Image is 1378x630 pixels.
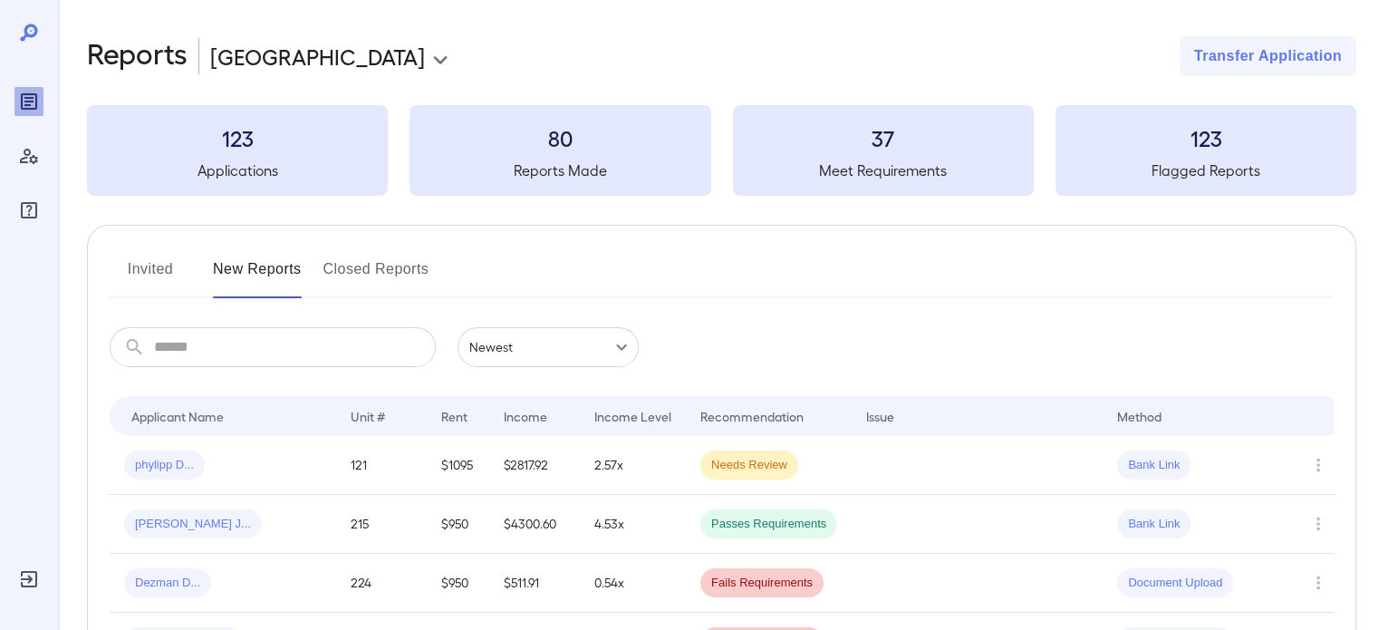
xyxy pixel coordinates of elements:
h3: 123 [1055,123,1356,152]
div: Recommendation [700,405,804,427]
h5: Flagged Reports [1055,160,1356,181]
td: $950 [427,554,489,613]
span: Dezman D... [124,575,211,592]
td: $2817.92 [489,436,580,495]
span: Fails Requirements [700,575,824,592]
span: phylipp D... [124,457,205,474]
td: 224 [336,554,427,613]
h2: Reports [87,36,188,76]
div: Rent [441,405,470,427]
td: 215 [336,495,427,554]
span: Bank Link [1117,516,1190,533]
span: Document Upload [1117,575,1233,592]
div: Unit # [351,405,385,427]
p: [GEOGRAPHIC_DATA] [210,42,425,71]
h3: 37 [733,123,1034,152]
span: [PERSON_NAME] J... [124,516,262,533]
div: Reports [14,87,43,116]
div: Log Out [14,565,43,594]
td: 121 [336,436,427,495]
td: $1095 [427,436,489,495]
td: $950 [427,495,489,554]
button: Closed Reports [323,255,429,298]
div: Newest [458,327,639,367]
h5: Applications [87,160,388,181]
div: Manage Users [14,141,43,170]
button: Transfer Application [1180,36,1356,76]
div: Issue [866,405,895,427]
td: 2.57x [580,436,686,495]
td: 4.53x [580,495,686,554]
td: $4300.60 [489,495,580,554]
h5: Meet Requirements [733,160,1034,181]
h3: 123 [87,123,388,152]
div: Applicant Name [131,405,224,427]
button: New Reports [213,255,302,298]
div: Method [1117,405,1161,427]
span: Bank Link [1117,457,1190,474]
td: $511.91 [489,554,580,613]
button: Row Actions [1304,568,1333,597]
button: Row Actions [1304,509,1333,538]
button: Invited [110,255,191,298]
div: Income Level [594,405,671,427]
span: Needs Review [700,457,798,474]
summary: 123Applications80Reports Made37Meet Requirements123Flagged Reports [87,105,1356,196]
span: Passes Requirements [700,516,837,533]
div: Income [504,405,547,427]
h5: Reports Made [410,160,710,181]
td: 0.54x [580,554,686,613]
button: Row Actions [1304,451,1333,480]
div: FAQ [14,196,43,225]
h3: 80 [410,123,710,152]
